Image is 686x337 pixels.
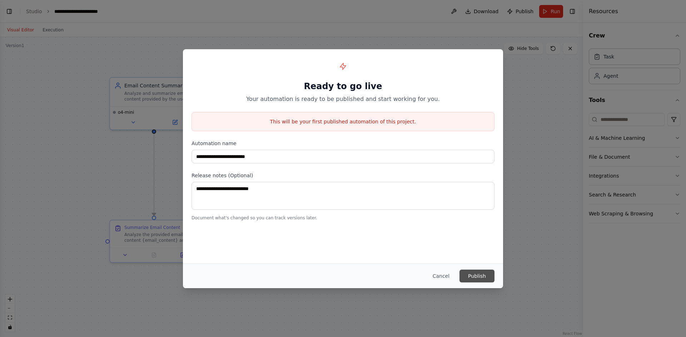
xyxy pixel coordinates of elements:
[192,95,494,103] p: Your automation is ready to be published and start working for you.
[192,118,494,125] p: This will be your first published automation of this project.
[192,172,494,179] label: Release notes (Optional)
[459,270,494,282] button: Publish
[192,81,494,92] h1: Ready to go live
[192,215,494,221] p: Document what's changed so you can track versions later.
[427,270,455,282] button: Cancel
[192,140,494,147] label: Automation name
